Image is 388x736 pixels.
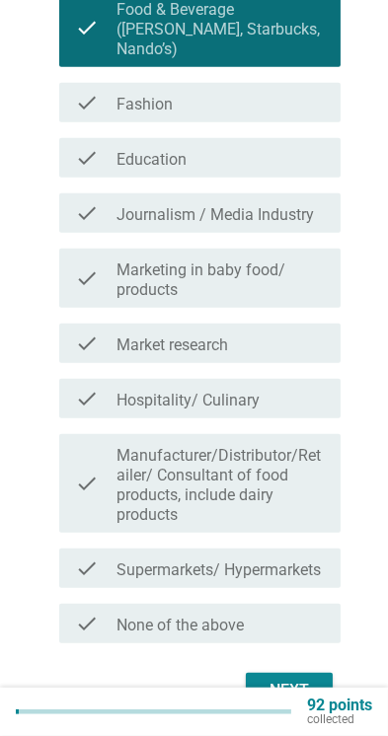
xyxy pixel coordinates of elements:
[116,446,325,525] label: Manufacturer/Distributor/Retailer/ Consultant of food products, include dairy products
[116,616,244,635] label: None of the above
[262,679,317,702] div: Next
[116,335,228,355] label: Market research
[116,560,321,580] label: Supermarkets/ Hypermarkets
[75,612,99,635] i: check
[307,712,372,726] p: collected
[246,673,333,708] button: Next
[116,260,325,300] label: Marketing in baby food/ products
[75,201,99,225] i: check
[75,257,99,300] i: check
[116,150,187,170] label: Education
[75,556,99,580] i: check
[307,699,372,712] p: 92 points
[116,205,314,225] label: Journalism / Media Industry
[75,331,99,355] i: check
[75,387,99,410] i: check
[116,391,260,410] label: Hospitality/ Culinary
[75,442,99,525] i: check
[75,91,99,114] i: check
[75,146,99,170] i: check
[116,95,173,114] label: Fashion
